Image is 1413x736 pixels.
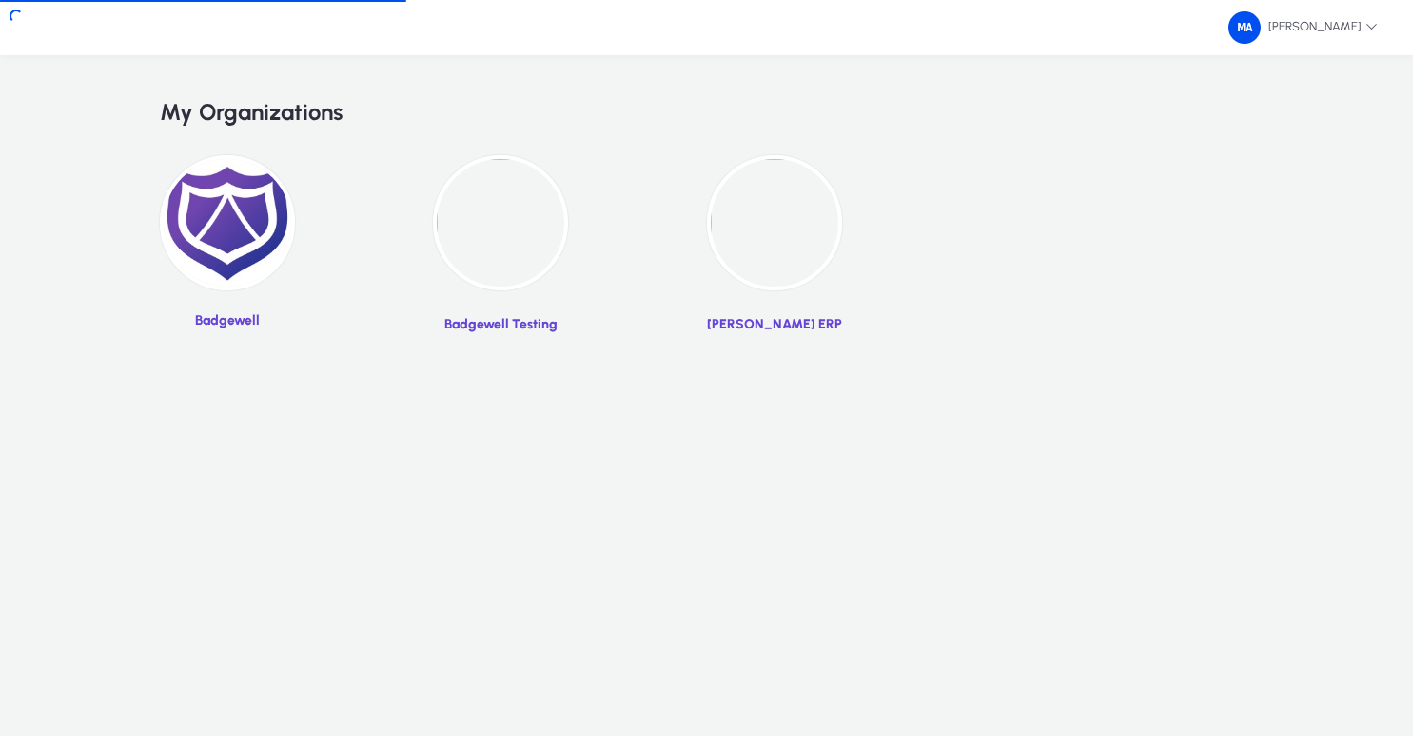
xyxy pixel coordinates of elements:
p: Badgewell Testing [433,317,568,333]
button: [PERSON_NAME] [1213,10,1393,45]
a: [PERSON_NAME] ERP [707,155,842,347]
p: [PERSON_NAME] ERP [707,317,842,333]
img: 34.png [1228,11,1261,44]
p: Badgewell [160,313,295,329]
a: Badgewell [160,155,295,347]
h2: My Organizations [160,99,1253,127]
span: [PERSON_NAME] [1228,11,1378,44]
a: Badgewell Testing [433,155,568,347]
img: 2.png [160,155,295,290]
